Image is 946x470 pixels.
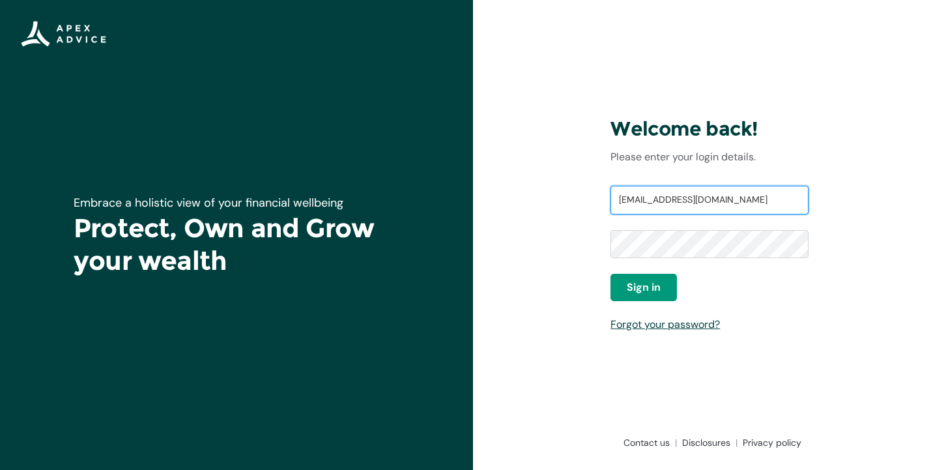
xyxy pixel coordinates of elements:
[738,436,801,449] a: Privacy policy
[610,117,809,141] h3: Welcome back!
[610,149,809,165] p: Please enter your login details.
[627,280,661,295] span: Sign in
[610,186,809,214] input: Username
[21,21,106,47] img: Apex Advice Group
[610,317,720,331] a: Forgot your password?
[618,436,677,449] a: Contact us
[74,195,343,211] span: Embrace a holistic view of your financial wellbeing
[677,436,738,449] a: Disclosures
[610,274,677,301] button: Sign in
[74,212,399,277] h1: Protect, Own and Grow your wealth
